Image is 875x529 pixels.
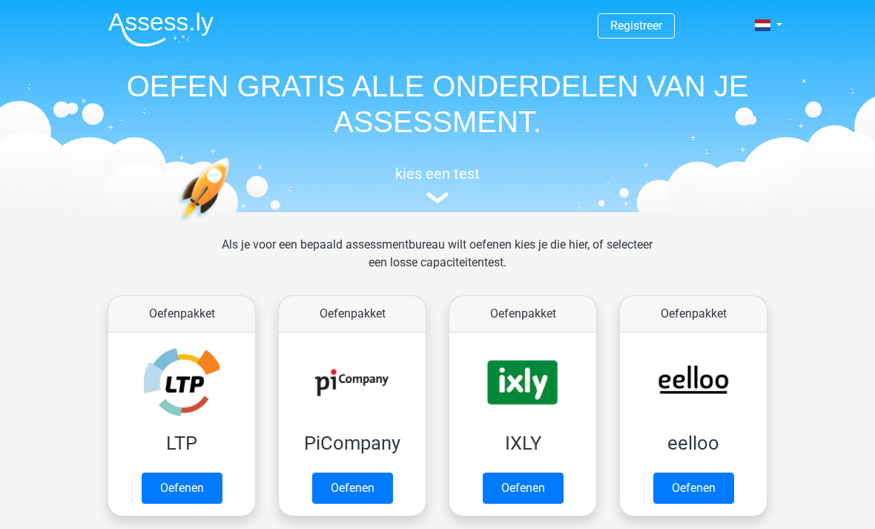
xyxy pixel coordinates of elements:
a: Oefenen [653,473,734,504]
a: Oefenen [312,473,393,504]
div: Als je voor een bepaald assessmentbureau wilt oefenen kies je die hier, of selecteer een losse ca... [210,236,664,289]
h5: kies een test [96,165,779,183]
img: assessment [426,192,449,203]
a: Oefenen [483,473,564,504]
img: oefenen [178,157,287,292]
h1: OEFEN GRATIS ALLE ONDERDELEN VAN JE ASSESSMENT. [96,68,779,139]
img: Assessly [108,12,214,47]
a: Registreer [610,19,662,33]
a: Oefenen [142,473,222,504]
a: kies een test [96,165,779,204]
